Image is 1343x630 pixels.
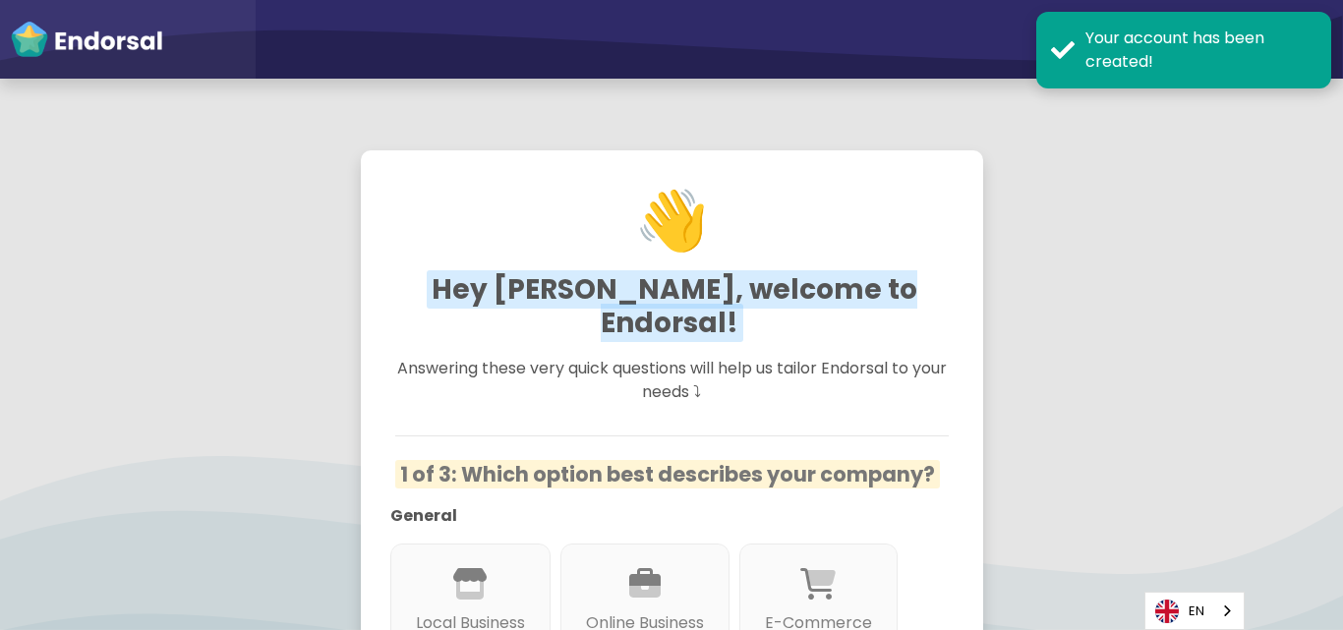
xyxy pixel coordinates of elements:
[1085,27,1316,74] div: Your account has been created!
[1145,593,1244,629] a: EN
[427,270,917,342] span: Hey [PERSON_NAME], welcome to Endorsal!
[395,114,948,325] h1: 👋
[1144,592,1245,630] aside: Language selected: English
[10,20,163,59] img: endorsal-logo-white@2x.png
[1144,592,1245,630] div: Language
[397,357,947,403] span: Answering these very quick questions will help us tailor Endorsal to your needs ⤵︎
[390,504,924,528] p: General
[395,460,940,488] span: 1 of 3: Which option best describes your company?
